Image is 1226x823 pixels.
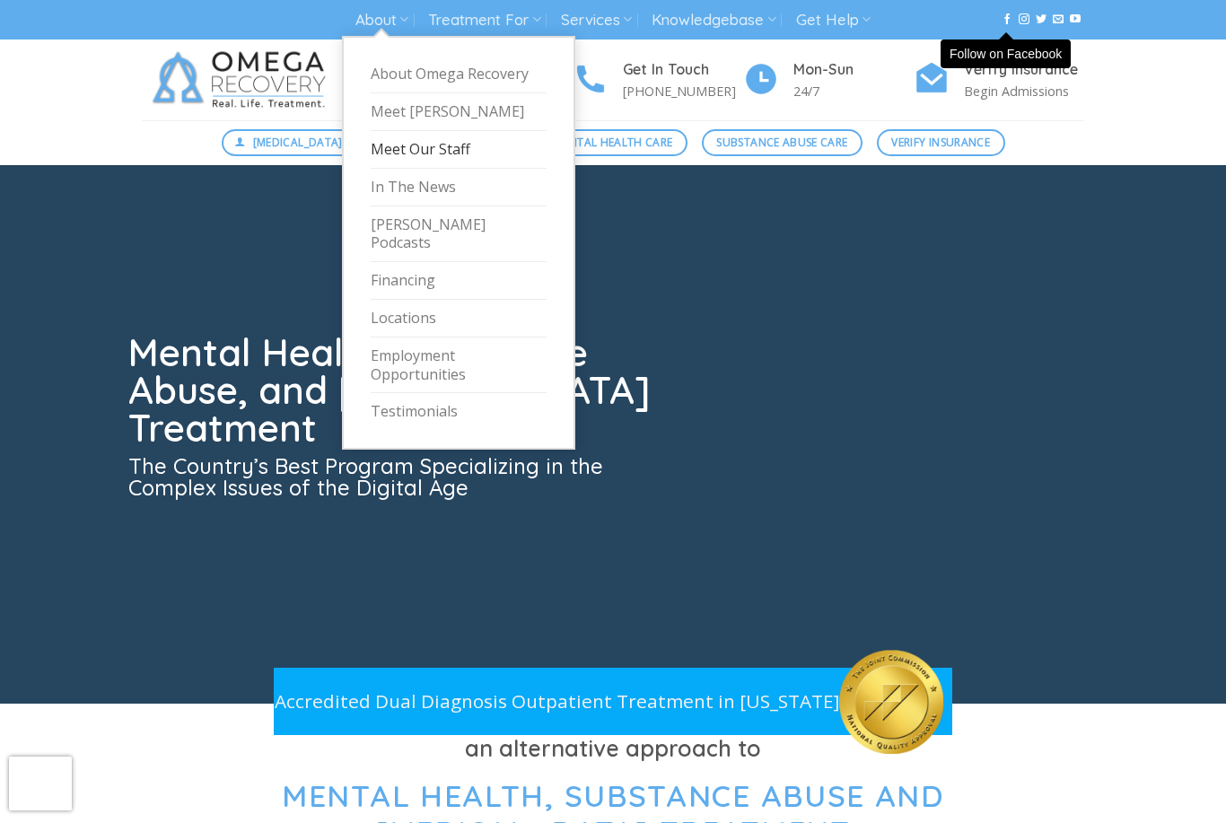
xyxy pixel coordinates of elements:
[371,262,547,300] a: Financing
[539,129,687,156] a: Mental Health Care
[793,81,914,101] p: 24/7
[371,393,547,430] a: Testimonials
[554,134,672,151] span: Mental Health Care
[371,56,547,93] a: About Omega Recovery
[1070,13,1081,26] a: Follow on YouTube
[371,131,547,169] a: Meet Our Staff
[1002,13,1012,26] a: Follow on Facebook
[914,58,1084,102] a: Verify Insurance Begin Admissions
[222,129,358,156] a: [MEDICAL_DATA]
[623,81,743,101] p: [PHONE_NUMBER]
[371,169,547,206] a: In The News
[1053,13,1064,26] a: Send us an email
[142,731,1084,766] h3: an alternative approach to
[1019,13,1029,26] a: Follow on Instagram
[128,455,661,498] h3: The Country’s Best Program Specializing in the Complex Issues of the Digital Age
[428,4,540,37] a: Treatment For
[716,134,847,151] span: Substance Abuse Care
[371,300,547,337] a: Locations
[371,337,547,394] a: Employment Opportunities
[274,687,839,716] p: Accredited Dual Diagnosis Outpatient Treatment in [US_STATE]
[128,334,661,447] h1: Mental Health, Substance Abuse, and [MEDICAL_DATA] Treatment
[964,58,1084,82] h4: Verify Insurance
[142,39,344,120] img: Omega Recovery
[561,4,632,37] a: Services
[1036,13,1046,26] a: Follow on Twitter
[793,58,914,82] h4: Mon-Sun
[355,4,408,37] a: About
[964,81,1084,101] p: Begin Admissions
[891,134,990,151] span: Verify Insurance
[702,129,863,156] a: Substance Abuse Care
[573,58,743,102] a: Get In Touch [PHONE_NUMBER]
[253,134,343,151] span: [MEDICAL_DATA]
[652,4,775,37] a: Knowledgebase
[623,58,743,82] h4: Get In Touch
[877,129,1005,156] a: Verify Insurance
[371,93,547,131] a: Meet [PERSON_NAME]
[371,206,547,263] a: [PERSON_NAME] Podcasts
[796,4,871,37] a: Get Help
